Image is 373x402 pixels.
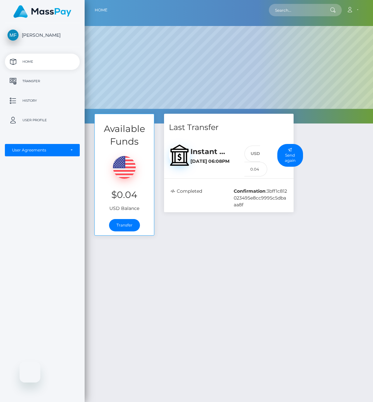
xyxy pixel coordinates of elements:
a: History [5,93,80,109]
h3: Available Funds [95,123,154,148]
h3: $0.04 [100,188,149,201]
input: Search... [269,4,330,16]
img: bank.svg [169,145,190,166]
input: 0.04 [244,162,267,176]
a: User Profile [5,112,80,128]
h5: Instant Pay / USD [190,147,235,157]
p: Home [7,57,77,67]
span: [PERSON_NAME] [5,32,80,38]
a: Home [5,54,80,70]
iframe: Button to launch messaging window [20,362,40,383]
div: User Agreements [12,148,65,153]
a: Transfer [109,219,140,231]
div: USD [244,146,260,162]
img: MassPay [13,5,71,18]
b: Confirmation [234,188,266,194]
img: USD.png [113,156,136,179]
button: User Agreements [5,144,80,156]
h6: [DATE] 06:08PM [190,159,235,164]
div: : [229,188,292,208]
a: Home [95,3,107,17]
span: 3bff1c812023495e8cc9995c5dbaaa8f [234,188,287,208]
div: Completed [166,188,229,208]
button: Send again [277,144,303,167]
div: USD Balance [95,148,154,215]
h4: Last Transfer [169,122,289,133]
p: Transfer [7,76,77,86]
p: User Profile [7,115,77,125]
p: History [7,96,77,106]
a: Transfer [5,73,80,89]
